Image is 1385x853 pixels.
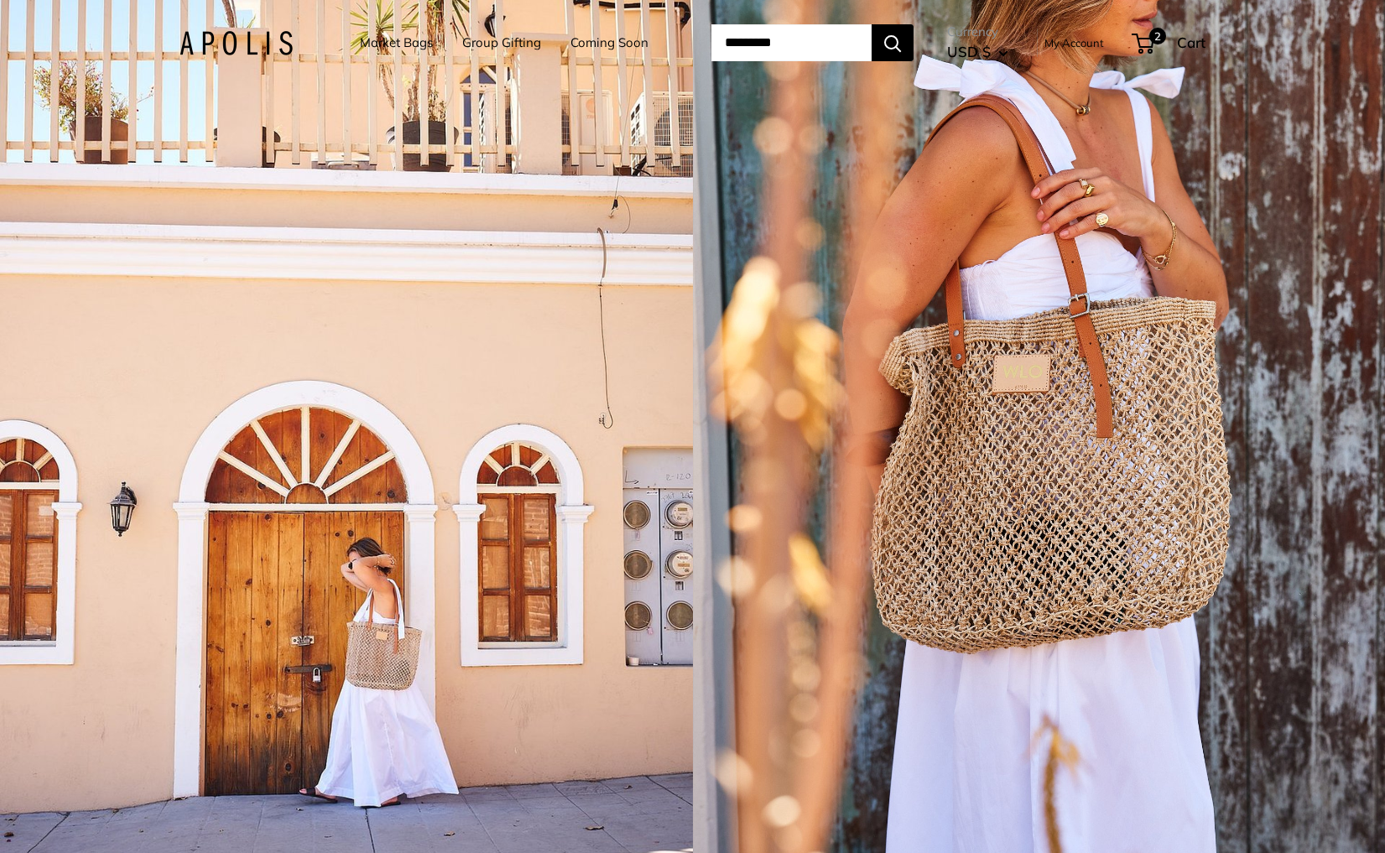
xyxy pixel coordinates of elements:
[570,31,648,55] a: Coming Soon
[947,39,1008,65] button: USD $
[1149,28,1166,44] span: 2
[1177,34,1205,51] span: Cart
[462,31,541,55] a: Group Gifting
[360,31,433,55] a: Market Bags
[711,24,872,61] input: Search...
[947,20,1008,44] span: Currency
[872,24,914,61] button: Search
[1044,33,1104,53] a: My Account
[180,31,293,55] img: Apolis
[947,43,991,60] span: USD $
[1133,29,1205,56] a: 2 Cart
